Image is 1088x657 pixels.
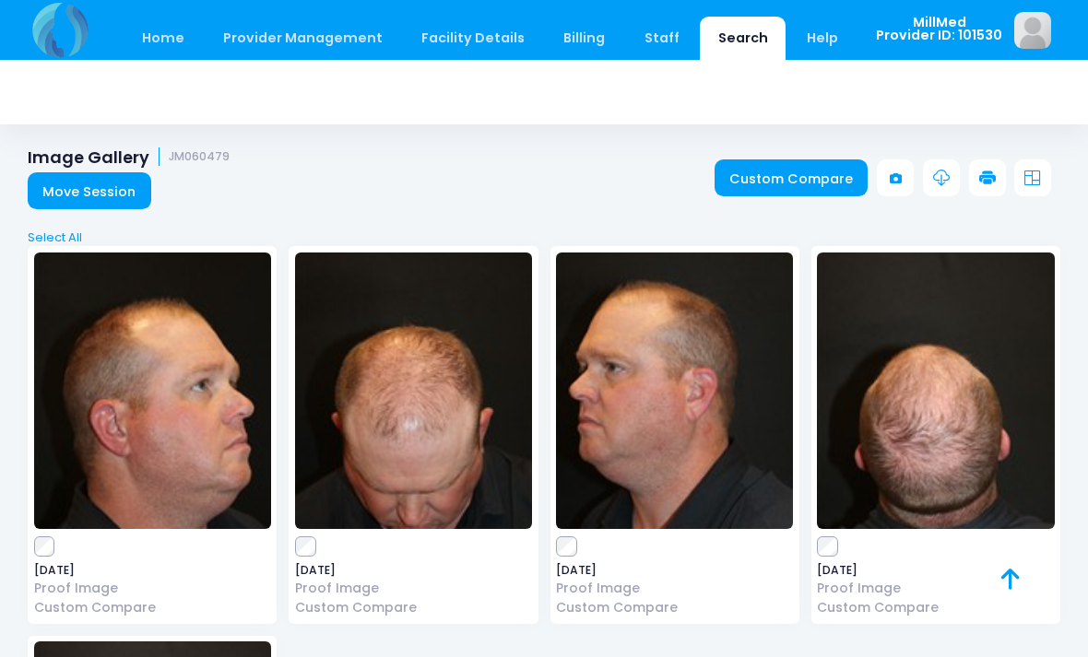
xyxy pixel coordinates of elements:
span: [DATE] [817,565,1054,576]
img: image [34,252,271,529]
a: Custom Compare [817,598,1054,617]
a: Custom Compare [556,598,793,617]
h1: Image Gallery [28,147,230,167]
a: Custom Compare [715,159,869,196]
a: Provider Management [205,17,400,60]
img: image [295,252,532,529]
a: Billing [546,17,623,60]
span: [DATE] [556,565,793,576]
a: Custom Compare [34,598,271,617]
span: [DATE] [295,565,532,576]
img: image [556,252,793,529]
img: image [817,252,1054,529]
a: Select All [22,229,1067,247]
a: Home [124,17,202,60]
small: JM060479 [169,150,230,164]
span: [DATE] [34,565,271,576]
a: Search [700,17,786,60]
span: MillMed Provider ID: 101530 [876,16,1002,42]
img: image [1014,12,1051,49]
a: Proof Image [817,579,1054,598]
a: Move Session [28,172,151,209]
a: Proof Image [34,579,271,598]
a: Help [789,17,857,60]
a: Proof Image [295,579,532,598]
a: Proof Image [556,579,793,598]
a: Custom Compare [295,598,532,617]
a: Staff [626,17,697,60]
a: Facility Details [404,17,543,60]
